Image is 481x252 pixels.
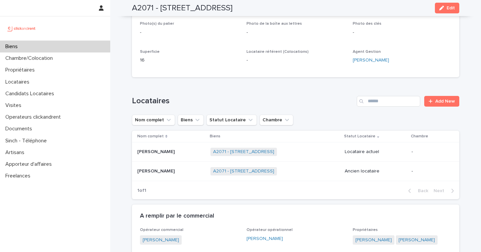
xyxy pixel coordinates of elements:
tr: [PERSON_NAME][PERSON_NAME] A2071 - [STREET_ADDRESS] Locataire actuel- [132,142,459,162]
span: Propriétaires [353,228,378,232]
p: Locataires [3,79,35,85]
span: Superficie [140,50,160,54]
span: Back [414,188,428,193]
span: Edit [447,6,455,10]
button: Chambre [260,115,293,125]
p: Sinch - Téléphone [3,138,52,144]
p: Freelances [3,173,36,179]
a: A2071 - [STREET_ADDRESS] [213,149,274,155]
span: Opérateur commercial [140,228,183,232]
p: Ancien locataire [345,168,407,174]
a: [PERSON_NAME] [247,235,283,242]
span: Agent Gestion [353,50,381,54]
a: [PERSON_NAME] [355,237,392,244]
p: Chambre/Colocation [3,55,58,61]
p: Visites [3,102,27,109]
p: Artisans [3,149,30,156]
button: Statut Locataire [206,115,257,125]
p: 1 of 1 [132,182,152,199]
p: - [247,57,345,64]
p: - [353,29,451,36]
p: [PERSON_NAME] [137,148,176,155]
h2: A2071 - [STREET_ADDRESS] [132,3,232,13]
span: Photo des clés [353,22,381,26]
button: Biens [178,115,204,125]
p: 16 [140,57,238,64]
h1: Locataires [132,96,354,106]
p: Statut Locataire [344,133,375,140]
tr: [PERSON_NAME][PERSON_NAME] A2071 - [STREET_ADDRESS] Ancien locataire- [132,161,459,181]
span: Opérateur opérationnel [247,228,293,232]
h2: A remplir par le commercial [140,213,214,220]
p: Candidats Locataires [3,91,59,97]
button: Edit [435,3,459,13]
span: Photo(s) du palier [140,22,174,26]
a: A2071 - [STREET_ADDRESS] [213,168,274,174]
p: Documents [3,126,37,132]
p: Apporteur d'affaires [3,161,57,167]
a: [PERSON_NAME] [353,57,389,64]
a: [PERSON_NAME] [143,237,179,244]
p: - [412,168,449,174]
p: Propriétaires [3,67,40,73]
input: Search [357,96,420,107]
img: UCB0brd3T0yccxBKYDjQ [5,22,38,35]
span: Next [434,188,448,193]
a: [PERSON_NAME] [398,237,435,244]
p: Locataire actuel [345,149,407,155]
p: - [247,29,345,36]
p: Nom complet [137,133,164,140]
span: Photo de la boîte aux lettres [247,22,302,26]
p: [PERSON_NAME] [137,167,176,174]
p: Operateurs clickandrent [3,114,66,120]
button: Nom complet [132,115,175,125]
a: Add New [424,96,459,107]
p: Biens [210,133,220,140]
p: Chambre [411,133,428,140]
p: - [140,29,238,36]
button: Next [431,188,459,194]
button: Back [403,188,431,194]
p: - [412,149,449,155]
span: Locataire référent (Colocations) [247,50,309,54]
span: Add New [435,99,455,104]
p: Biens [3,43,23,50]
